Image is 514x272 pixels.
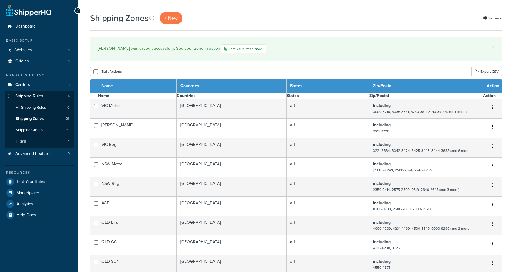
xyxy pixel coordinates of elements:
th: Action [483,93,502,99]
span: Advanced Features [15,151,52,156]
small: 3000-3210, 3335-3341, 3750-3811, 3910-3920 (and 4 more) [373,109,467,114]
td: [GEOGRAPHIC_DATA] [176,158,287,177]
a: Analytics [5,199,74,209]
b: all [290,141,295,148]
small: 3211-3220 [373,129,389,134]
b: all [290,122,295,128]
b: including [373,161,391,167]
a: × [492,44,494,49]
li: Marketplace [5,188,74,198]
b: all [290,258,295,265]
h1: Shipping Zones [90,12,149,24]
span: 1 [68,82,70,87]
b: all [290,200,295,206]
b: all [290,180,295,187]
li: Advanced Features [5,148,74,159]
span: Shipping Zones [16,116,44,121]
small: 0200-0299, 2600-2639, 2900-2920 [373,206,431,212]
th: Countries [176,79,287,93]
span: 0 [67,105,69,110]
span: Filters [16,139,26,144]
div: Basic Setup [5,38,74,43]
li: Shipping Rules [5,91,74,148]
b: all [290,239,295,245]
a: Test Your Rates [5,176,74,187]
span: Help Docs [17,213,36,218]
b: including [373,102,391,109]
a: Filters 1 [5,136,74,147]
td: NSW Reg [98,177,177,197]
td: QLD GC [98,235,177,255]
li: Origins [5,56,74,67]
span: Dashboard [15,24,36,29]
a: Shipping Zones 21 [5,113,74,124]
td: [GEOGRAPHIC_DATA] [176,99,287,119]
a: Settings [483,14,502,22]
button: Bulk Actions [90,67,125,76]
a: Shipping Groups 19 [5,125,74,136]
td: VIC Metro [98,99,177,119]
small: 3221-3334, 3342-3424, 3425-3443, 3444-3688 (and 6 more) [373,148,470,153]
span: 1 [68,48,70,53]
li: Filters [5,136,74,147]
li: Shipping Zones [5,113,74,124]
a: Help Docs [5,210,74,220]
li: Websites [5,45,74,56]
small: 2350-2414, 2575-2599, 2619, 2640-2647 (and 3 more) [373,187,459,192]
b: including [373,200,391,206]
span: 0 [68,151,70,156]
div: Resources [5,170,74,175]
a: ShipperHQ Home [6,4,51,16]
th: Countries [176,93,287,99]
span: Websites [15,48,32,53]
span: All Shipping Rules [16,105,46,110]
a: Origins 1 [5,56,74,67]
td: [GEOGRAPHIC_DATA] [176,177,287,197]
b: including [373,239,391,245]
span: 21 [66,116,69,121]
span: + New [164,15,178,22]
td: NSW Metro [98,158,177,177]
small: [DATE]-2249, 2500-2574, 2740-2786 [373,167,432,173]
span: 1 [68,139,69,144]
span: Test Your Rates [17,179,45,185]
a: Advanced Features 0 [5,148,74,159]
b: including [373,258,391,265]
div: Manage Shipping [5,73,74,78]
th: Zip/Postal [369,93,483,99]
a: Dashboard [5,21,74,32]
span: Shipping Groups [16,128,43,133]
small: 4550-4575 [373,265,391,270]
th: Name [98,93,177,99]
th: Name [98,79,177,93]
th: States [287,93,369,99]
td: [GEOGRAPHIC_DATA] [176,197,287,216]
b: including [373,180,391,187]
a: + New [160,12,182,24]
li: Carriers [5,79,74,90]
td: QLD Bris [98,216,177,235]
li: Shipping Groups [5,125,74,136]
b: including [373,141,391,148]
td: ACT [98,197,177,216]
span: Analytics [17,202,33,207]
th: Action [483,79,502,93]
small: 4000-4209, 4231-4499, 4500-4549, 9000-9299 (and 2 more) [373,226,470,231]
td: [GEOGRAPHIC_DATA] [176,216,287,235]
th: States [287,79,369,93]
a: Test Your Rates Now! [221,44,266,53]
span: Shipping Rules [15,94,43,99]
a: Websites 1 [5,45,74,56]
td: [PERSON_NAME] [98,119,177,138]
div: [PERSON_NAME] was saved successfully. See your zone in action [98,44,494,53]
small: 4210-4230, 9726 [373,245,400,251]
td: [GEOGRAPHIC_DATA] [176,235,287,255]
b: all [290,219,295,226]
li: All Shipping Rules [5,102,74,113]
b: including [373,219,391,226]
b: including [373,122,391,128]
span: 1 [68,59,70,64]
